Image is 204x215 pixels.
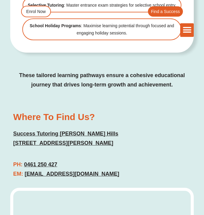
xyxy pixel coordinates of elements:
[101,147,204,215] iframe: Chat Widget
[24,161,57,168] a: 0461 250 427
[13,171,23,177] span: EM:
[10,71,194,90] p: These tailored learning pathways ensure a cohesive educational journey that drives long-term grow...
[13,111,95,123] h2: Where To Find Us?
[13,161,23,168] span: PH:
[26,9,46,14] span: Enrol Now
[13,131,118,146] a: Success Tutoring [PERSON_NAME] Hills[STREET_ADDRESS][PERSON_NAME]
[180,23,194,37] div: Menu Toggle
[25,171,119,177] a: [EMAIL_ADDRESS][DOMAIN_NAME]
[21,6,51,17] a: Enrol Now
[148,6,183,17] a: Find a Success
[151,9,180,14] span: Find a Success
